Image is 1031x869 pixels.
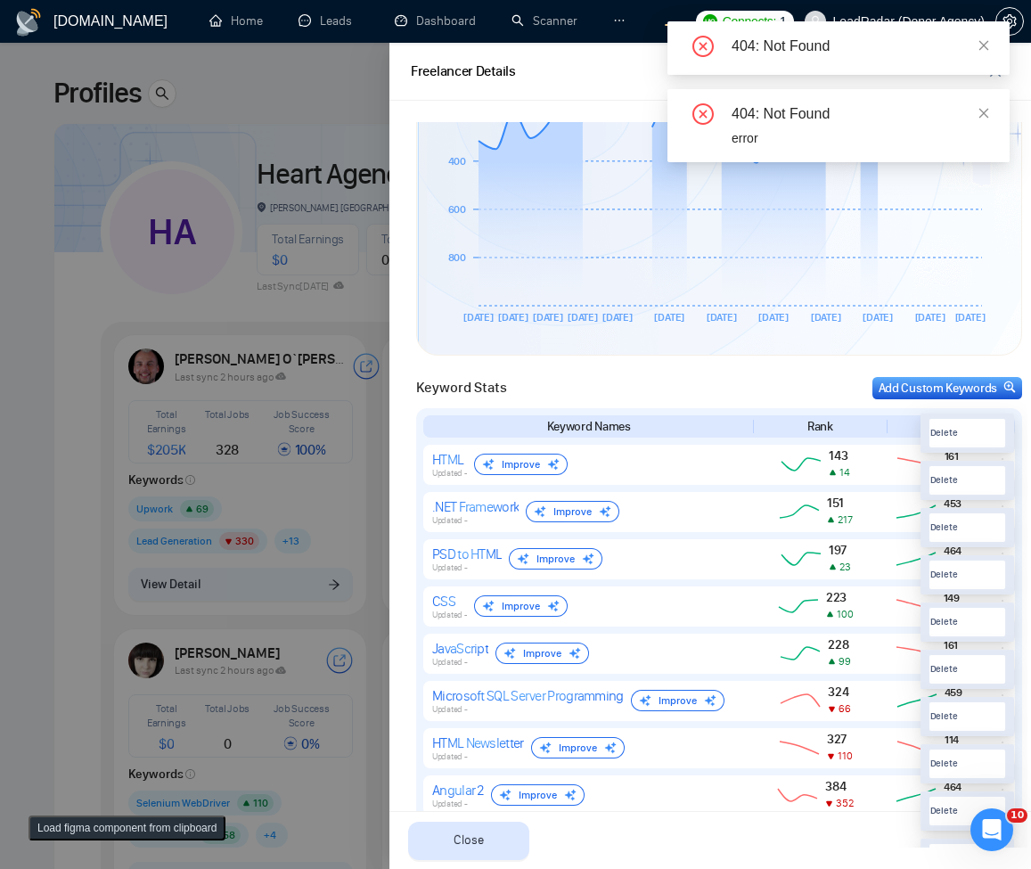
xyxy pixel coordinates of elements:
[879,379,1016,398] div: Add Custom Keywords
[945,685,970,699] span: 459
[944,591,971,604] span: 149
[826,590,853,605] span: 223
[432,593,467,610] div: CSS
[970,808,1013,851] iframe: Intercom live chat
[758,311,789,324] tspan: [DATE]
[692,36,714,57] span: close-circle
[526,501,619,522] div: Improve
[299,13,359,29] a: messageLeads
[491,784,585,806] div: Improve
[539,742,552,754] img: sparkle
[945,733,970,746] span: 114
[613,14,626,27] span: ellipsis
[944,544,970,557] span: 464
[732,103,988,125] div: 404: Not Found
[929,608,1005,636] button: Delete
[432,545,502,562] div: PSD to HTML
[582,553,594,565] img: sparkle
[14,8,43,37] img: logo
[995,693,1010,707] span: ellipsis
[503,647,516,660] img: sparkle
[511,13,577,29] a: searchScanner
[432,704,467,715] span: Updated -
[639,694,651,707] img: sparkle
[531,737,625,758] div: Improve
[930,521,958,536] span: Delete
[432,687,624,704] div: Microsoft SQL Server Programming
[838,513,853,526] span: 217
[432,468,467,479] span: Updated -
[482,458,495,471] img: sparkle
[839,655,851,668] span: 99
[432,498,519,515] div: .NET Framework
[995,645,1010,660] span: ellipsis
[829,448,849,463] span: 143
[945,449,970,463] span: 161
[893,417,1015,436] div: Volume
[569,647,581,660] img: sparkle
[837,608,854,620] span: 100
[534,505,546,518] img: sparkle
[930,568,958,583] span: Delete
[692,103,714,125] span: close-circle
[703,14,717,29] img: upwork-logo.png
[509,548,602,570] div: Improve
[408,822,529,860] button: Close
[482,600,495,612] img: sparkle
[568,311,598,324] tspan: [DATE]
[432,610,467,620] span: Updated -
[432,734,524,751] div: HTML Newsletter
[430,417,747,436] div: Keyword Names
[432,799,467,809] span: Updated -
[930,473,958,488] span: Delete
[498,311,528,324] tspan: [DATE]
[1007,808,1027,823] span: 10
[836,797,854,809] span: 352
[416,377,507,398] span: Keyword Stats
[929,750,1005,778] button: Delete
[809,15,822,28] span: user
[929,561,1005,589] button: Delete
[474,595,568,617] div: Improve
[395,13,476,29] a: dashboardDashboard
[432,782,484,799] div: Angular 2
[448,204,467,217] tspan: 600
[944,780,970,793] span: 464
[704,694,716,707] img: sparkle
[495,643,589,664] div: Improve
[209,13,263,29] a: homeHome
[547,600,560,612] img: sparkle
[930,804,958,819] span: Delete
[517,553,529,565] img: sparkle
[723,12,776,31] span: Connects:
[499,789,511,801] img: sparkle
[944,638,970,652] span: 161
[654,311,684,324] tspan: [DATE]
[863,311,893,324] tspan: [DATE]
[930,426,958,441] span: Delete
[930,615,958,630] span: Delete
[929,466,1005,495] button: Delete
[930,662,958,677] span: Delete
[929,797,1005,825] button: Delete
[996,14,1023,29] span: setting
[929,419,1005,447] button: Delete
[780,12,787,31] span: 1
[463,311,494,324] tspan: [DATE]
[432,640,488,657] div: JavaScript
[448,155,467,168] tspan: 400
[432,562,467,573] span: Updated -
[995,14,1024,29] a: setting
[995,7,1024,36] button: setting
[929,513,1005,542] button: Delete
[811,311,841,324] tspan: [DATE]
[929,702,1005,731] button: Delete
[631,690,724,711] div: Improve
[759,417,881,436] div: Rank
[732,128,988,148] div: error
[955,311,986,324] tspan: [DATE]
[995,456,1010,471] span: ellipsis
[995,787,1010,801] span: ellipsis
[564,789,577,801] img: sparkle
[411,61,516,83] div: Freelancer Details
